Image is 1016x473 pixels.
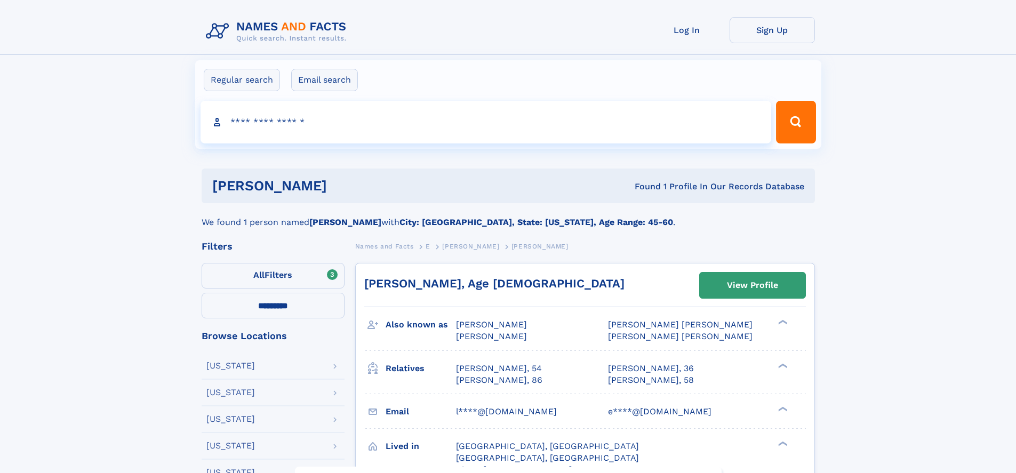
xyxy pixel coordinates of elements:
[386,359,456,378] h3: Relatives
[364,277,625,290] a: [PERSON_NAME], Age [DEMOGRAPHIC_DATA]
[202,203,815,229] div: We found 1 person named with .
[206,415,255,423] div: [US_STATE]
[608,319,753,330] span: [PERSON_NAME] [PERSON_NAME]
[206,388,255,397] div: [US_STATE]
[206,442,255,450] div: [US_STATE]
[386,403,456,421] h3: Email
[456,453,639,463] span: [GEOGRAPHIC_DATA], [GEOGRAPHIC_DATA]
[202,331,345,341] div: Browse Locations
[608,363,694,374] a: [PERSON_NAME], 36
[456,374,542,386] a: [PERSON_NAME], 86
[386,437,456,455] h3: Lived in
[426,243,430,250] span: E
[399,217,673,227] b: City: [GEOGRAPHIC_DATA], State: [US_STATE], Age Range: 45-60
[355,239,414,253] a: Names and Facts
[775,362,788,369] div: ❯
[309,217,381,227] b: [PERSON_NAME]
[608,374,694,386] a: [PERSON_NAME], 58
[775,440,788,447] div: ❯
[202,17,355,46] img: Logo Names and Facts
[511,243,569,250] span: [PERSON_NAME]
[456,319,527,330] span: [PERSON_NAME]
[386,316,456,334] h3: Also known as
[202,242,345,251] div: Filters
[776,101,815,143] button: Search Button
[202,263,345,288] label: Filters
[727,273,778,298] div: View Profile
[442,239,499,253] a: [PERSON_NAME]
[442,243,499,250] span: [PERSON_NAME]
[456,331,527,341] span: [PERSON_NAME]
[644,17,730,43] a: Log In
[426,239,430,253] a: E
[291,69,358,91] label: Email search
[204,69,280,91] label: Regular search
[775,405,788,412] div: ❯
[730,17,815,43] a: Sign Up
[201,101,772,143] input: search input
[212,179,481,193] h1: [PERSON_NAME]
[253,270,265,280] span: All
[700,272,805,298] a: View Profile
[775,319,788,326] div: ❯
[456,441,639,451] span: [GEOGRAPHIC_DATA], [GEOGRAPHIC_DATA]
[481,181,804,193] div: Found 1 Profile In Our Records Database
[456,363,542,374] a: [PERSON_NAME], 54
[608,331,753,341] span: [PERSON_NAME] [PERSON_NAME]
[206,362,255,370] div: [US_STATE]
